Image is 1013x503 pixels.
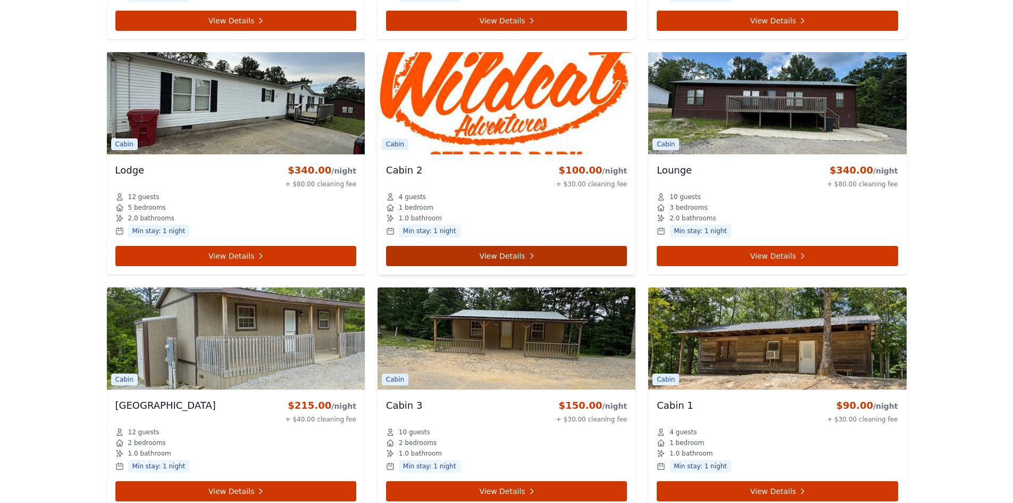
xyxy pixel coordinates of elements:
a: View Details [115,481,356,501]
div: $90.00 [827,398,898,413]
span: 1.0 bathroom [669,449,713,458]
span: 1.0 bathroom [399,449,442,458]
span: Min stay: 1 night [128,460,190,473]
div: + $80.00 cleaning fee [827,180,898,188]
span: 2 bedrooms [399,439,437,447]
span: Cabin [382,138,408,150]
span: 10 guests [399,428,430,436]
div: + $30.00 cleaning fee [556,180,627,188]
span: Cabin [382,374,408,385]
span: Min stay: 1 night [669,225,731,237]
div: $340.00 [286,163,356,178]
div: + $40.00 cleaning fee [286,415,356,424]
a: View Details [386,11,627,31]
a: View Details [657,481,898,501]
img: Cabin 3 [378,287,635,390]
span: Min stay: 1 night [128,225,190,237]
span: Cabin [652,374,679,385]
div: + $30.00 cleaning fee [827,415,898,424]
span: Cabin [111,138,138,150]
span: 2.0 bathrooms [669,214,716,222]
a: View Details [115,246,356,266]
span: 1 bedroom [399,203,433,212]
div: $100.00 [556,163,627,178]
span: 4 guests [669,428,697,436]
h3: Lounge [657,163,692,178]
span: /night [873,167,898,175]
img: Lodge [107,52,365,154]
span: Cabin [652,138,679,150]
span: 3 bedrooms [669,203,707,212]
a: View Details [386,481,627,501]
img: Lounge [648,52,906,154]
h3: Cabin 1 [657,398,693,413]
h3: Cabin 3 [386,398,423,413]
span: 10 guests [669,193,701,201]
span: /night [331,402,356,410]
img: Hillbilly Palace [107,287,365,390]
h3: Lodge [115,163,145,178]
div: $215.00 [286,398,356,413]
a: View Details [657,11,898,31]
div: + $80.00 cleaning fee [286,180,356,188]
span: /night [602,402,627,410]
img: Cabin 2 [378,52,635,154]
a: View Details [386,246,627,266]
a: View Details [115,11,356,31]
span: Min stay: 1 night [399,460,461,473]
span: /night [602,167,627,175]
span: 1.0 bathroom [399,214,442,222]
div: $340.00 [827,163,898,178]
a: View Details [657,246,898,266]
span: Cabin [111,374,138,385]
div: $150.00 [556,398,627,413]
span: 12 guests [128,428,160,436]
span: /night [331,167,356,175]
img: Cabin 1 [648,287,906,390]
span: 2 bedrooms [128,439,166,447]
span: 1.0 bathroom [128,449,171,458]
span: 5 bedrooms [128,203,166,212]
span: 1 bedroom [669,439,704,447]
span: 4 guests [399,193,426,201]
h3: [GEOGRAPHIC_DATA] [115,398,216,413]
span: 12 guests [128,193,160,201]
div: + $30.00 cleaning fee [556,415,627,424]
span: Min stay: 1 night [669,460,731,473]
span: /night [873,402,898,410]
h3: Cabin 2 [386,163,423,178]
span: 2.0 bathrooms [128,214,174,222]
span: Min stay: 1 night [399,225,461,237]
